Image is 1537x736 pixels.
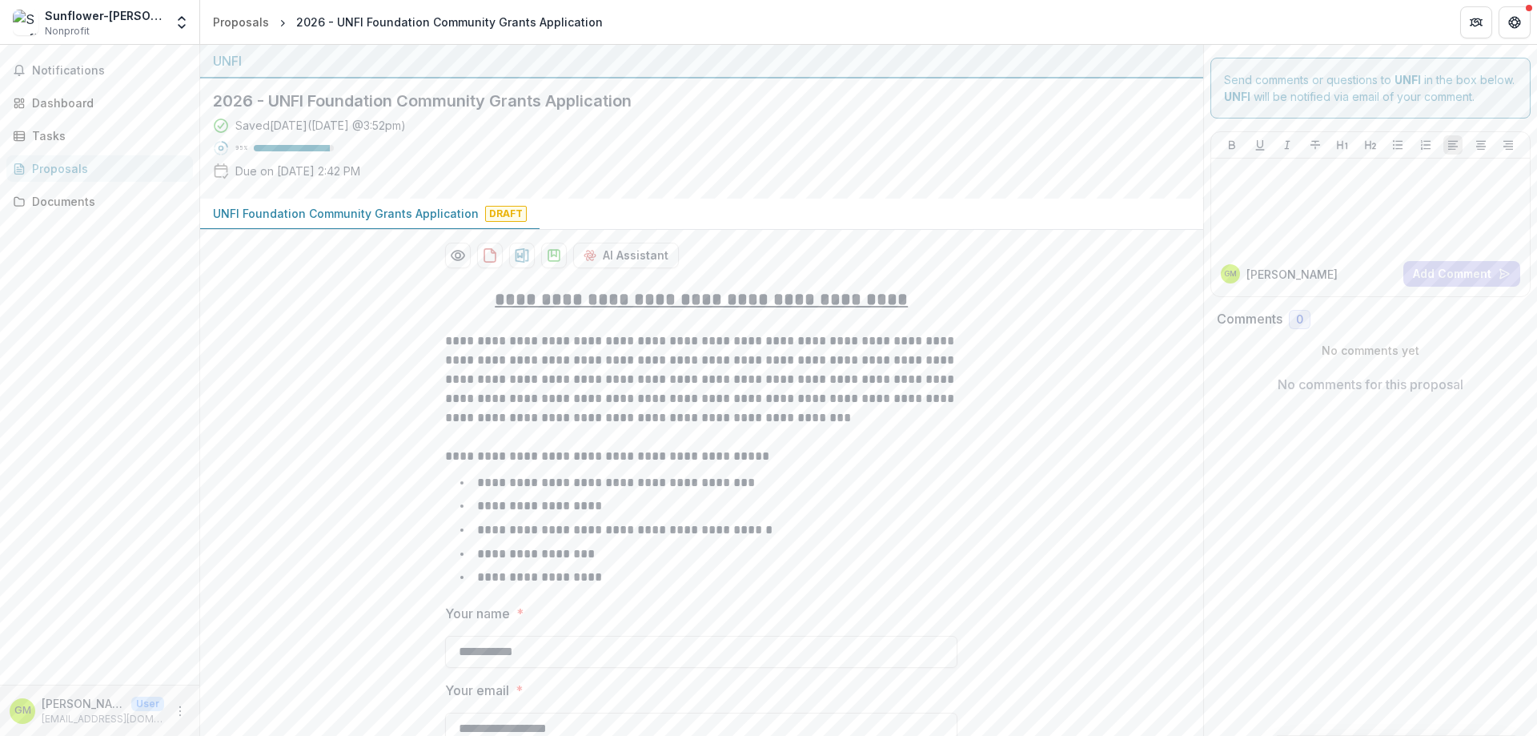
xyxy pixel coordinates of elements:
div: Proposals [32,160,180,177]
p: [PERSON_NAME] [42,695,125,712]
h2: Comments [1217,312,1282,327]
div: Proposals [213,14,269,30]
button: Get Help [1499,6,1531,38]
button: Bullet List [1388,135,1407,155]
div: Send comments or questions to in the box below. will be notified via email of your comment. [1210,58,1531,119]
span: 0 [1296,313,1303,327]
button: Open entity switcher [171,6,193,38]
div: Sunflower-[PERSON_NAME] Counties Progress, Inc [45,7,164,24]
p: Your name [445,604,510,623]
p: Due on [DATE] 2:42 PM [235,163,360,179]
span: Notifications [32,64,187,78]
button: Underline [1250,135,1270,155]
a: Proposals [207,10,275,34]
div: 2026 - UNFI Foundation Community Grants Application [296,14,603,30]
button: Align Right [1499,135,1518,155]
div: Tasks [32,127,180,144]
span: Nonprofit [45,24,90,38]
button: Align Center [1471,135,1491,155]
button: download-proposal [477,243,503,268]
a: Tasks [6,123,193,149]
h2: 2026 - UNFI Foundation Community Grants Application [213,91,1165,111]
nav: breadcrumb [207,10,609,34]
button: Notifications [6,58,193,83]
button: Heading 1 [1333,135,1352,155]
button: download-proposal [541,243,567,268]
button: Heading 2 [1361,135,1380,155]
button: Preview bf4e84f8-c9dc-4913-8ec9-ba8b869f5ce3-0.pdf [445,243,471,268]
button: Italicize [1278,135,1297,155]
p: 95 % [235,143,247,154]
p: No comments yet [1217,342,1525,359]
button: Add Comment [1403,261,1520,287]
div: Dashboard [32,95,180,111]
p: Your email [445,681,509,700]
p: UNFI Foundation Community Grants Application [213,205,479,222]
span: Draft [485,206,527,222]
strong: UNFI [1395,73,1421,86]
a: Documents [6,188,193,215]
div: UNFI [213,51,1190,70]
p: [EMAIL_ADDRESS][DOMAIN_NAME] [42,712,164,726]
p: No comments for this proposal [1278,375,1463,394]
button: Ordered List [1416,135,1435,155]
a: Dashboard [6,90,193,116]
button: More [171,702,190,721]
div: Saved [DATE] ( [DATE] @ 3:52pm ) [235,117,406,134]
p: [PERSON_NAME] [1246,266,1338,283]
button: Bold [1222,135,1242,155]
div: Gwendolyn Milton [1224,270,1237,278]
button: Align Left [1443,135,1463,155]
p: User [131,697,164,711]
a: Proposals [6,155,193,182]
div: Gwendolyn Milton [14,706,31,716]
div: Documents [32,193,180,210]
button: Partners [1460,6,1492,38]
img: Sunflower-Humphreys Counties Progress, Inc [13,10,38,35]
button: Strike [1306,135,1325,155]
button: AI Assistant [573,243,679,268]
strong: UNFI [1224,90,1250,103]
button: download-proposal [509,243,535,268]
